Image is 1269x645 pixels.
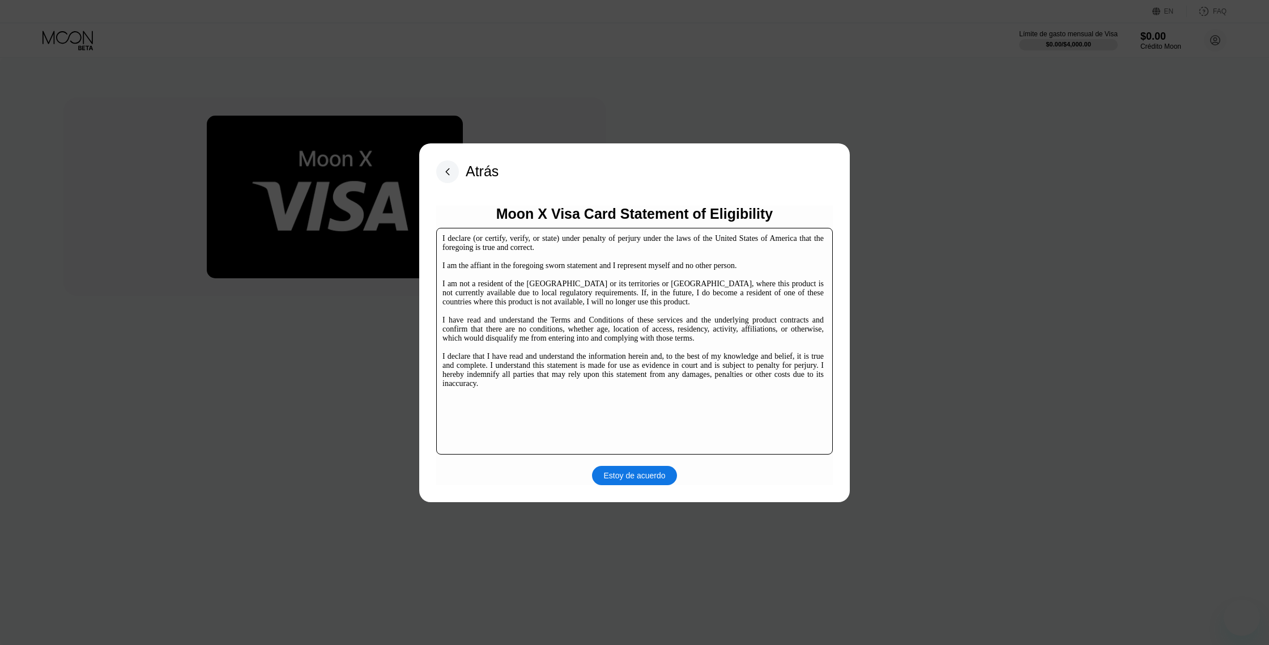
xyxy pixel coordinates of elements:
div: Estoy de acuerdo [592,466,677,485]
div: Moon X Visa Card Statement of Eligibility [496,206,773,222]
div: Estoy de acuerdo [604,470,666,481]
div: Atrás [466,163,499,180]
iframe: Botón para iniciar la ventana de mensajería [1224,600,1260,636]
div: Atrás [436,160,499,183]
div: I declare (or certify, verify, or state) under penalty of perjury under the laws of the United St... [442,234,824,388]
